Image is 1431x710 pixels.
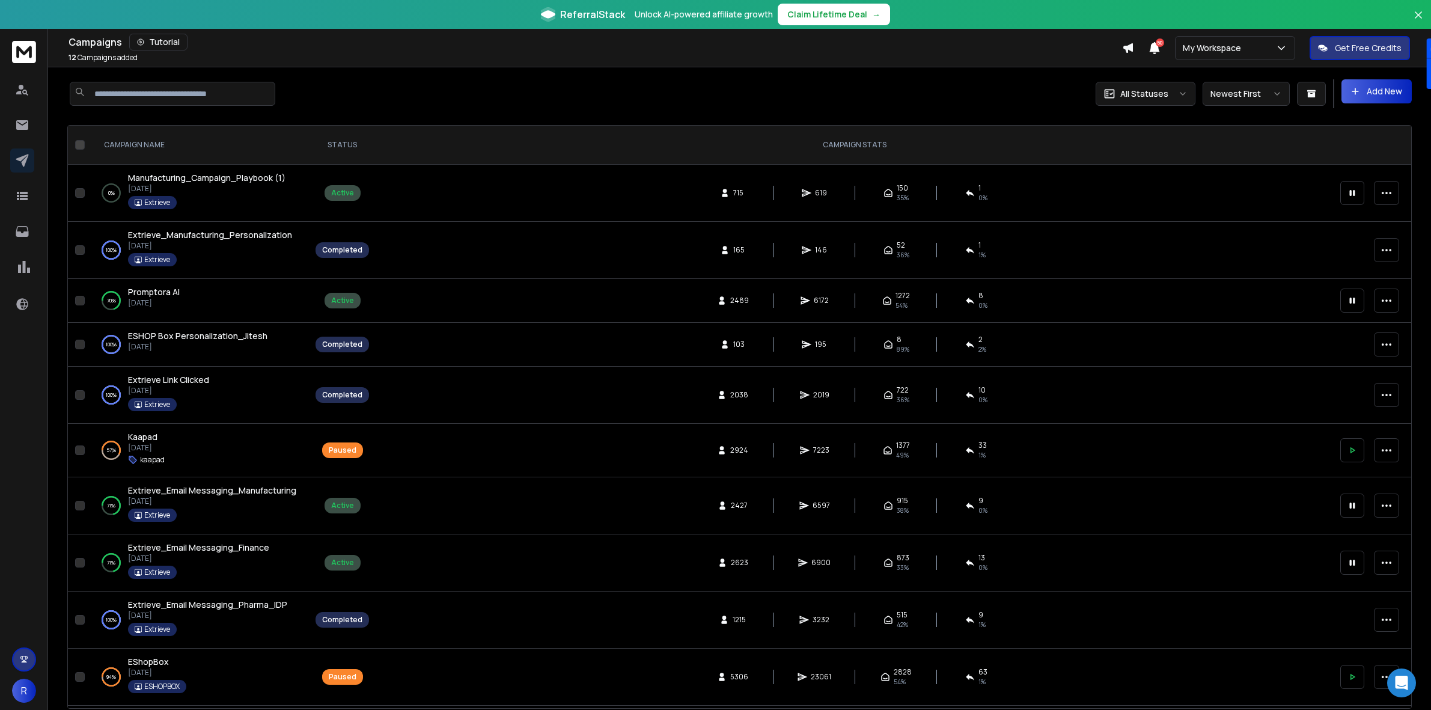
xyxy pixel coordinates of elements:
span: 6900 [811,558,831,568]
span: 2828 [894,667,912,677]
span: 23061 [811,672,831,682]
span: 873 [897,553,909,563]
p: [DATE] [128,241,292,251]
p: [DATE] [128,668,186,678]
span: 1 % [978,677,986,687]
span: 2427 [731,501,748,510]
span: 8 [897,335,902,344]
span: 3232 [813,615,829,625]
span: 146 [815,245,827,255]
span: 0 % [978,193,987,203]
p: [DATE] [128,497,296,506]
span: Kaapad [128,431,157,442]
p: All Statuses [1120,88,1168,100]
span: 2 % [978,344,986,354]
div: Open Intercom Messenger [1387,669,1416,697]
td: 57%Kaapad[DATE]kaapad [90,424,308,477]
p: Campaigns added [69,53,138,63]
span: 49 % [896,450,909,460]
p: 0 % [108,187,115,199]
p: [DATE] [128,386,209,396]
span: 915 [897,496,908,506]
div: Active [331,188,354,198]
button: Newest First [1203,82,1290,106]
td: 0%Manufacturing_Campaign_Playbook (1)[DATE]Extrieve [90,165,308,222]
p: 100 % [106,338,117,350]
span: 0 % [978,395,987,405]
span: 103 [733,340,745,349]
button: R [12,679,36,703]
span: 722 [897,385,909,395]
span: 13 [978,553,985,563]
span: ReferralStack [560,7,625,22]
td: 100%Extrieve_Manufacturing_Personalization[DATE]Extrieve [90,222,308,279]
p: Extrieve [144,198,170,207]
button: Tutorial [129,34,188,50]
span: 89 % [897,344,909,354]
p: 100 % [106,614,117,626]
td: 71%Extrieve_Email Messaging_Finance[DATE]Extrieve [90,534,308,592]
span: 150 [897,183,908,193]
span: 50 [1156,38,1164,47]
span: 1 % [978,450,986,460]
span: 9 [978,496,983,506]
a: Kaapad [128,431,157,443]
p: kaapad [140,455,165,465]
span: 0 % [978,506,987,515]
p: [DATE] [128,184,285,194]
span: → [872,8,880,20]
div: Paused [329,672,356,682]
a: Manufacturing_Campaign_Playbook (1) [128,172,285,184]
span: EShopBox [128,656,169,667]
button: Add New [1341,79,1412,103]
span: 195 [815,340,827,349]
button: Get Free Credits [1310,36,1410,60]
p: Extrieve [144,568,170,577]
p: 94 % [106,671,116,683]
p: 70 % [107,295,116,307]
span: 619 [815,188,827,198]
span: 715 [733,188,745,198]
span: ESHOP Box Personalization_Jitesh [128,330,267,341]
p: 57 % [106,444,116,456]
span: Promptora AI [128,286,180,298]
span: 515 [897,610,908,620]
span: 1 [978,183,981,193]
span: 54 % [894,677,906,687]
a: EShopBox [128,656,169,668]
th: STATUS [308,126,376,165]
span: 7223 [813,445,829,455]
p: 71 % [107,557,115,569]
span: 2924 [730,445,748,455]
p: 71 % [107,500,115,512]
a: Extrieve Link Clicked [128,374,209,386]
a: Extrieve_Email Messaging_Finance [128,542,269,554]
p: 100 % [106,244,117,256]
td: 70%Promptora AI[DATE] [90,279,308,323]
a: Extrieve_Manufacturing_Personalization [128,229,292,241]
p: [DATE] [128,611,287,620]
span: Extrieve Link Clicked [128,374,209,385]
span: 0 % [978,563,987,572]
span: Extrieve_Email Messaging_Pharma_IDP [128,599,287,610]
span: 2 [978,335,983,344]
p: 100 % [106,389,117,401]
span: 8 [978,291,983,301]
div: Campaigns [69,34,1122,50]
p: My Workspace [1183,42,1246,54]
span: Extrieve_Manufacturing_Personalization [128,229,292,240]
span: 9 [978,610,983,620]
div: Completed [322,390,362,400]
div: Completed [322,245,362,255]
td: 100%ESHOP Box Personalization_Jitesh[DATE] [90,323,308,367]
button: Close banner [1411,7,1426,36]
td: 71%Extrieve_Email Messaging_Manufacturing[DATE]Extrieve [90,477,308,534]
span: 2038 [730,390,748,400]
a: Extrieve_Email Messaging_Pharma_IDP [128,599,287,611]
p: Extrieve [144,400,170,409]
span: 2019 [813,390,829,400]
span: 6597 [813,501,830,510]
p: Unlock AI-powered affiliate growth [635,8,773,20]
